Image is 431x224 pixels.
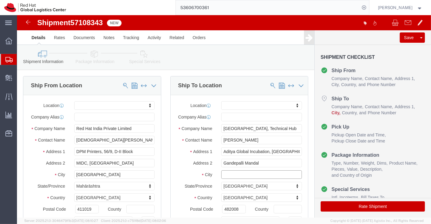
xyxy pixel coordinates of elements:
iframe: FS Legacy Container [17,15,431,218]
span: Sumitra Hansdah [378,4,413,11]
input: Search for shipment number, reference number [176,0,360,15]
span: Server: 2025.21.0-3046479f1b3 [24,219,98,222]
span: Client: 2025.21.0-c751f8d [101,219,166,222]
span: [DATE] 08:02:06 [141,219,166,222]
span: [DATE] 08:10:27 [74,219,98,222]
button: [PERSON_NAME] [378,4,423,11]
img: logo [4,3,66,12]
span: Copyright © [DATE]-[DATE] Agistix Inc., All Rights Reserved [330,218,424,223]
